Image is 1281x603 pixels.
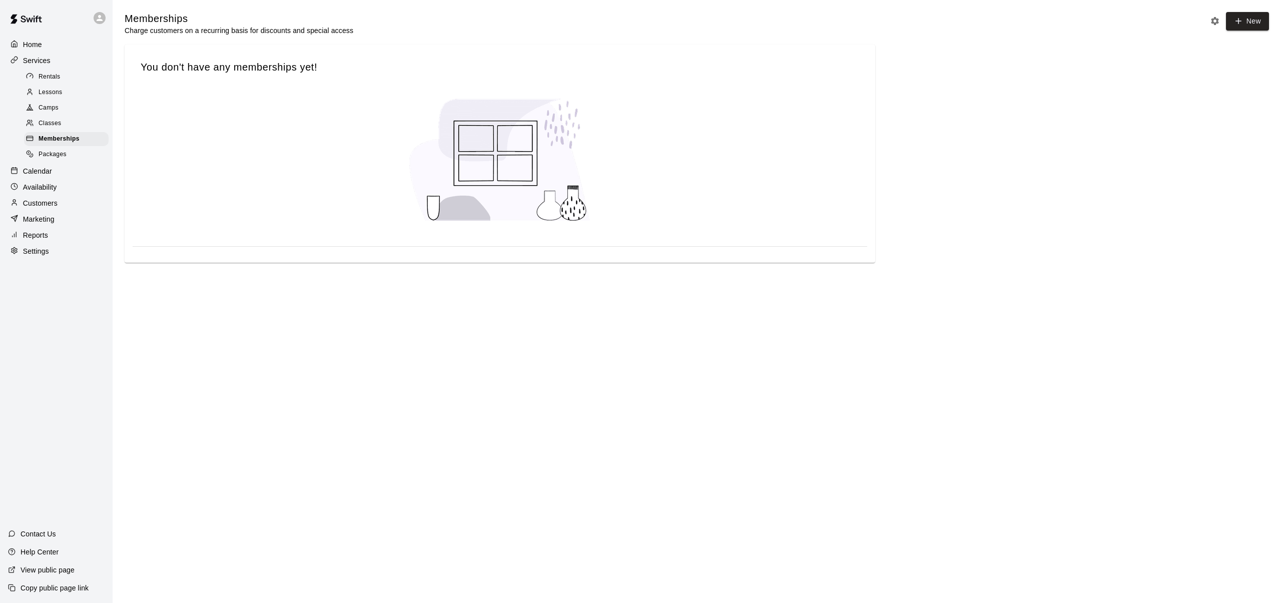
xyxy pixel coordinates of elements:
[125,26,353,36] p: Charge customers on a recurring basis for discounts and special access
[39,134,80,144] span: Memberships
[21,529,56,539] p: Contact Us
[141,61,859,74] span: You don't have any memberships yet!
[24,132,113,147] a: Memberships
[24,116,113,132] a: Classes
[24,148,109,162] div: Packages
[23,56,51,66] p: Services
[8,212,105,227] a: Marketing
[24,117,109,131] div: Classes
[24,86,109,100] div: Lessons
[400,90,600,230] img: No memberships created
[23,40,42,50] p: Home
[23,246,49,256] p: Settings
[1226,12,1269,31] a: New
[125,12,353,26] h5: Memberships
[23,166,52,176] p: Calendar
[23,214,55,224] p: Marketing
[23,182,57,192] p: Availability
[24,101,113,116] a: Camps
[24,70,109,84] div: Rentals
[39,72,61,82] span: Rentals
[39,150,67,160] span: Packages
[24,101,109,115] div: Camps
[21,565,75,575] p: View public page
[8,244,105,259] a: Settings
[39,119,61,129] span: Classes
[23,230,48,240] p: Reports
[24,132,109,146] div: Memberships
[8,53,105,68] a: Services
[39,103,59,113] span: Camps
[21,583,89,593] p: Copy public page link
[23,198,58,208] p: Customers
[24,85,113,100] a: Lessons
[39,88,63,98] span: Lessons
[8,37,105,52] a: Home
[24,147,113,163] a: Packages
[24,69,113,85] a: Rentals
[8,164,105,179] a: Calendar
[8,180,105,195] a: Availability
[8,196,105,211] a: Customers
[1207,14,1222,29] button: Memberships settings
[8,228,105,243] a: Reports
[21,547,59,557] p: Help Center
